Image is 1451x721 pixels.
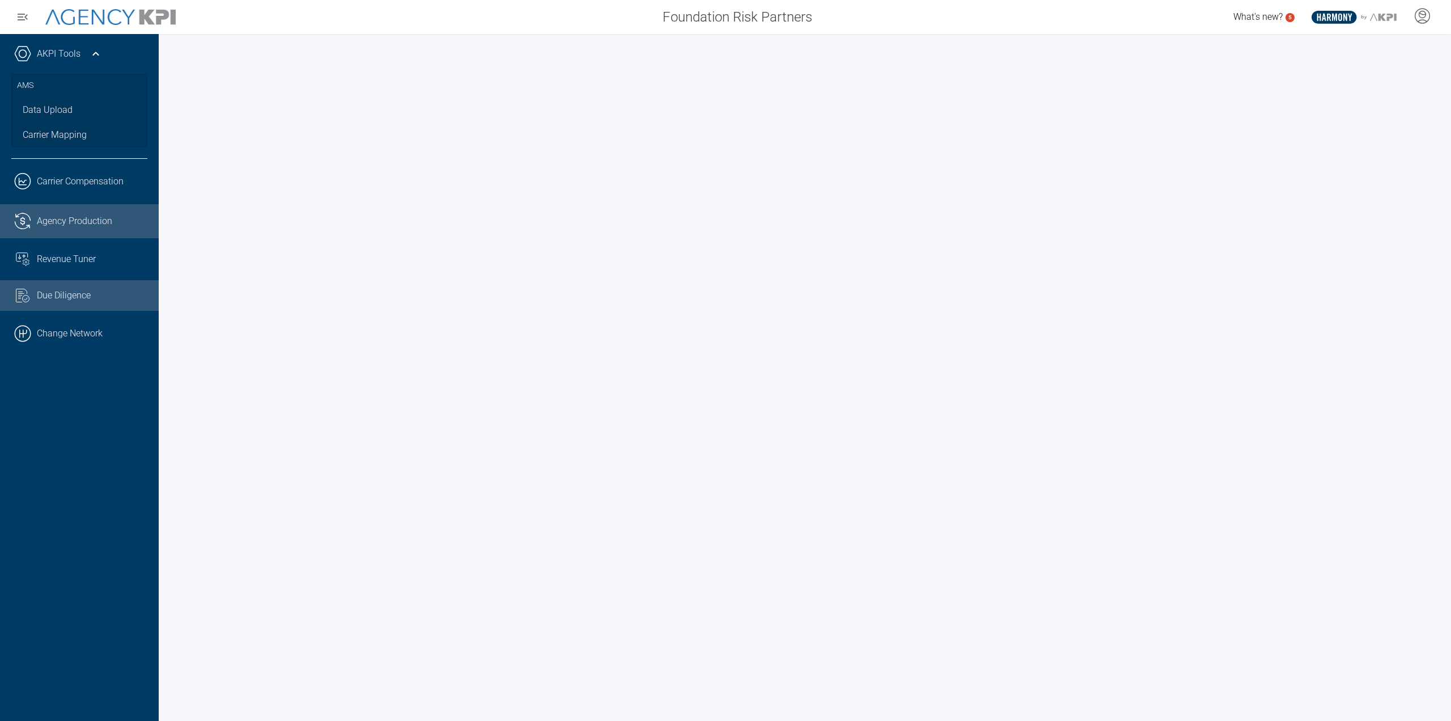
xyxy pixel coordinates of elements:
[663,7,812,27] span: Foundation Risk Partners
[11,123,147,147] a: Carrier Mapping
[17,74,142,98] h3: AMS
[1233,11,1283,22] span: What's new?
[37,252,96,266] span: Revenue Tuner
[37,289,91,302] span: Due Diligence
[1285,13,1295,22] a: 5
[37,214,112,228] span: Agency Production
[45,9,176,26] img: AgencyKPI
[37,47,80,61] a: AKPI Tools
[1288,14,1292,20] text: 5
[11,98,147,123] a: Data Upload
